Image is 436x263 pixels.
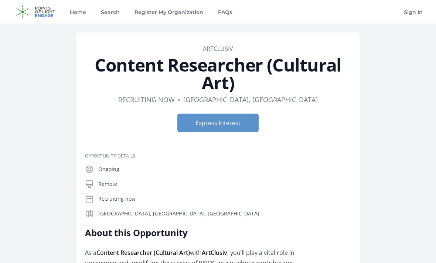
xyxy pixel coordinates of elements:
[178,94,180,105] div: •
[96,249,190,257] strong: Content Researcher (Cultural Art)
[203,45,233,53] a: ArtClusiv
[98,166,351,173] p: Ongoing
[118,94,175,105] dd: Recruiting now
[202,249,227,257] strong: ArtClusiv
[177,114,259,132] button: Express Interest
[85,227,301,239] h2: About this Opportunity
[98,195,351,203] p: Recruiting now
[85,153,351,159] h3: Opportunity Details
[98,210,351,217] p: [GEOGRAPHIC_DATA], [GEOGRAPHIC_DATA], [GEOGRAPHIC_DATA]
[183,94,318,105] dd: [GEOGRAPHIC_DATA], [GEOGRAPHIC_DATA]
[98,180,351,188] p: Remote
[85,56,351,91] h1: Content Researcher (Cultural Art)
